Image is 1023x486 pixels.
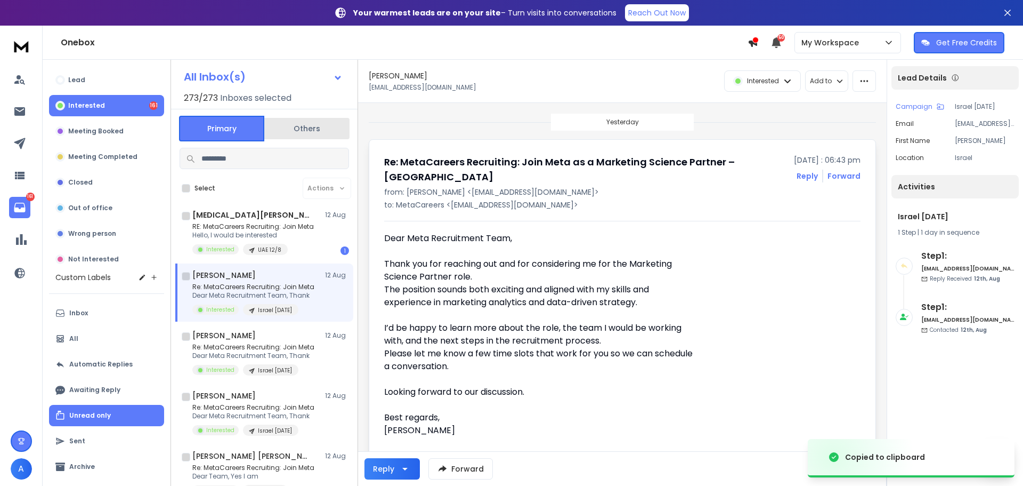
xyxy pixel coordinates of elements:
[936,37,997,48] p: Get Free Credits
[68,229,116,238] p: Wrong person
[49,405,164,426] button: Unread only
[69,463,95,471] p: Archive
[49,223,164,244] button: Wrong person
[69,309,88,317] p: Inbox
[364,458,420,480] button: Reply
[179,116,264,141] button: Primary
[206,366,234,374] p: Interested
[921,316,1014,324] h6: [EMAIL_ADDRESS][DOMAIN_NAME]
[827,171,860,181] div: Forward
[955,102,1014,111] p: Israel [DATE]
[68,127,124,136] p: Meeting Booked
[175,66,351,87] button: All Inbox(s)
[896,102,932,111] p: Campaign
[49,69,164,91] button: Lead
[258,306,292,314] p: Israel [DATE]
[192,451,310,461] h1: [PERSON_NAME] [PERSON_NAME]
[206,306,234,314] p: Interested
[747,77,779,85] p: Interested
[184,71,246,82] h1: All Inbox(s)
[49,197,164,219] button: Out of office
[68,101,105,110] p: Interested
[184,92,218,105] span: 273 / 273
[898,73,947,83] p: Lead Details
[49,302,164,324] button: Inbox
[49,146,164,168] button: Meeting Completed
[192,412,314,420] p: Dear Meta Recruitment Team, Thank
[69,360,133,369] p: Automatic Replies
[192,270,256,281] h1: [PERSON_NAME]
[11,458,32,480] button: A
[149,101,158,110] div: 161
[264,117,350,140] button: Others
[258,427,292,435] p: Israel [DATE]
[220,92,291,105] h3: Inboxes selected
[192,330,256,341] h1: [PERSON_NAME]
[68,76,85,84] p: Lead
[68,255,119,264] p: Not Interested
[55,272,111,283] h3: Custom Labels
[192,210,310,220] h1: [MEDICAL_DATA][PERSON_NAME]
[801,37,863,48] p: My Workspace
[896,119,914,128] p: Email
[192,403,314,412] p: Re: MetaCareers Recruiting: Join Meta
[192,352,314,360] p: Dear Meta Recruitment Team, Thank
[930,326,987,334] p: Contacted
[69,386,120,394] p: Awaiting Reply
[353,7,501,18] strong: Your warmest leads are on your site
[810,77,832,85] p: Add to
[258,367,292,375] p: Israel [DATE]
[955,154,1014,162] p: Israel
[192,343,314,352] p: Re: MetaCareers Recruiting: Join Meta
[206,426,234,434] p: Interested
[921,250,1014,262] h6: Step 1 :
[955,137,1014,145] p: [PERSON_NAME]
[428,458,493,480] button: Forward
[797,171,818,181] button: Reply
[49,354,164,375] button: Automatic Replies
[194,184,215,193] label: Select
[206,245,234,253] p: Interested
[325,211,349,219] p: 12 Aug
[384,232,695,437] div: Dear Meta Recruitment Team, Thank you for reaching out and for considering me for the Marketing S...
[68,153,137,161] p: Meeting Completed
[9,197,30,218] a: 161
[340,246,349,255] div: 1
[896,137,930,145] p: First Name
[49,172,164,193] button: Closed
[69,334,78,343] p: All
[68,204,112,212] p: Out of office
[49,431,164,452] button: Sent
[353,7,616,18] p: – Turn visits into conversations
[61,36,748,49] h1: Onebox
[921,265,1014,273] h6: [EMAIL_ADDRESS][DOMAIN_NAME]
[794,155,860,165] p: [DATE] : 06:43 pm
[49,379,164,401] button: Awaiting Reply
[930,275,1000,283] p: Reply Received
[921,228,979,237] span: 1 day in sequence
[921,301,1014,314] h6: Step 1 :
[606,118,639,126] p: Yesterday
[898,228,916,237] span: 1 Step
[845,452,925,463] div: Copied to clipboard
[49,328,164,349] button: All
[891,175,1019,198] div: Activities
[369,70,427,81] h1: [PERSON_NAME]
[898,228,1012,237] div: |
[11,36,32,56] img: logo
[384,200,860,210] p: to: MetaCareers <[EMAIL_ADDRESS][DOMAIN_NAME]>
[192,231,314,240] p: Hello, I would be interested
[49,456,164,477] button: Archive
[369,83,476,92] p: [EMAIL_ADDRESS][DOMAIN_NAME]
[49,249,164,270] button: Not Interested
[898,211,1012,222] h1: Israel [DATE]
[192,222,314,231] p: RE: MetaCareers Recruiting: Join Meta
[192,391,256,401] h1: [PERSON_NAME]
[373,464,394,474] div: Reply
[69,411,111,420] p: Unread only
[625,4,689,21] a: Reach Out Now
[49,95,164,116] button: Interested161
[955,119,1014,128] p: [EMAIL_ADDRESS][DOMAIN_NAME]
